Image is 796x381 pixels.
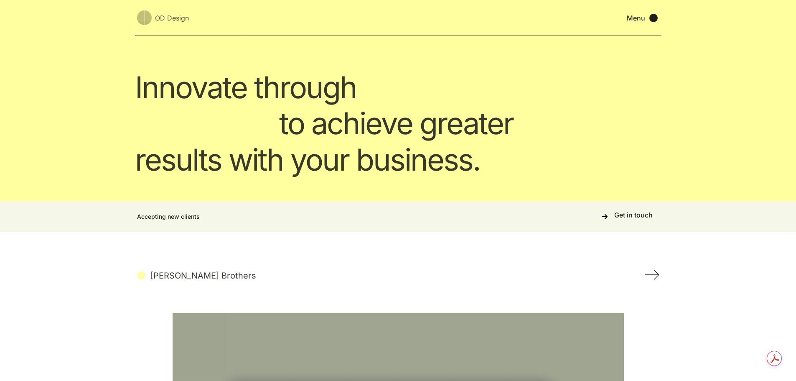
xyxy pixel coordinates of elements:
h1: Innovate through to achieve greater results with your business. [135,69,553,178]
a: Get in touch [598,208,659,225]
div: Menu [627,14,645,22]
div: OD Design [155,13,189,23]
a: OD Design [137,10,189,25]
div: menu [627,14,659,22]
div: next slide [645,269,659,281]
div: Accepting new clients [137,212,200,221]
img: Slider Right Arrow [645,270,659,280]
a: [PERSON_NAME] Brothers [137,271,256,280]
div: Get in touch [614,211,653,220]
div: [PERSON_NAME] Brothers [150,271,256,280]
